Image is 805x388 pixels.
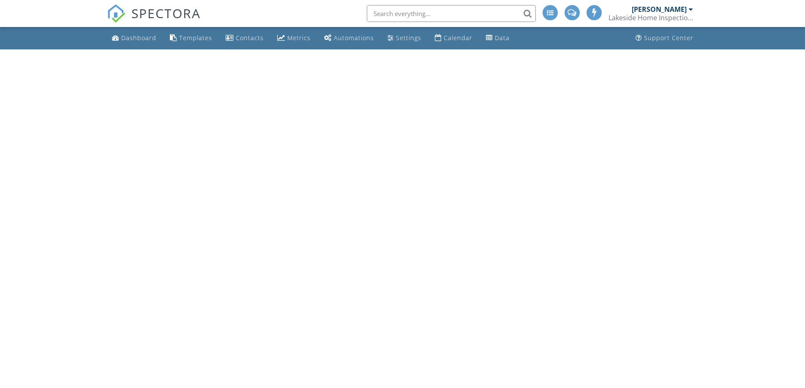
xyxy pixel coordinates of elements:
[609,14,693,22] div: Lakeside Home Inspections
[236,34,264,42] div: Contacts
[396,34,421,42] div: Settings
[431,30,476,46] a: Calendar
[274,30,314,46] a: Metrics
[321,30,377,46] a: Automations (Advanced)
[632,30,697,46] a: Support Center
[334,34,374,42] div: Automations
[287,34,311,42] div: Metrics
[495,34,510,42] div: Data
[444,34,472,42] div: Calendar
[109,30,160,46] a: Dashboard
[179,34,212,42] div: Templates
[384,30,425,46] a: Settings
[166,30,216,46] a: Templates
[131,4,201,22] span: SPECTORA
[107,4,126,23] img: The Best Home Inspection Software - Spectora
[121,34,156,42] div: Dashboard
[644,34,693,42] div: Support Center
[483,30,513,46] a: Data
[367,5,536,22] input: Search everything...
[107,11,201,29] a: SPECTORA
[632,5,687,14] div: [PERSON_NAME]
[222,30,267,46] a: Contacts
